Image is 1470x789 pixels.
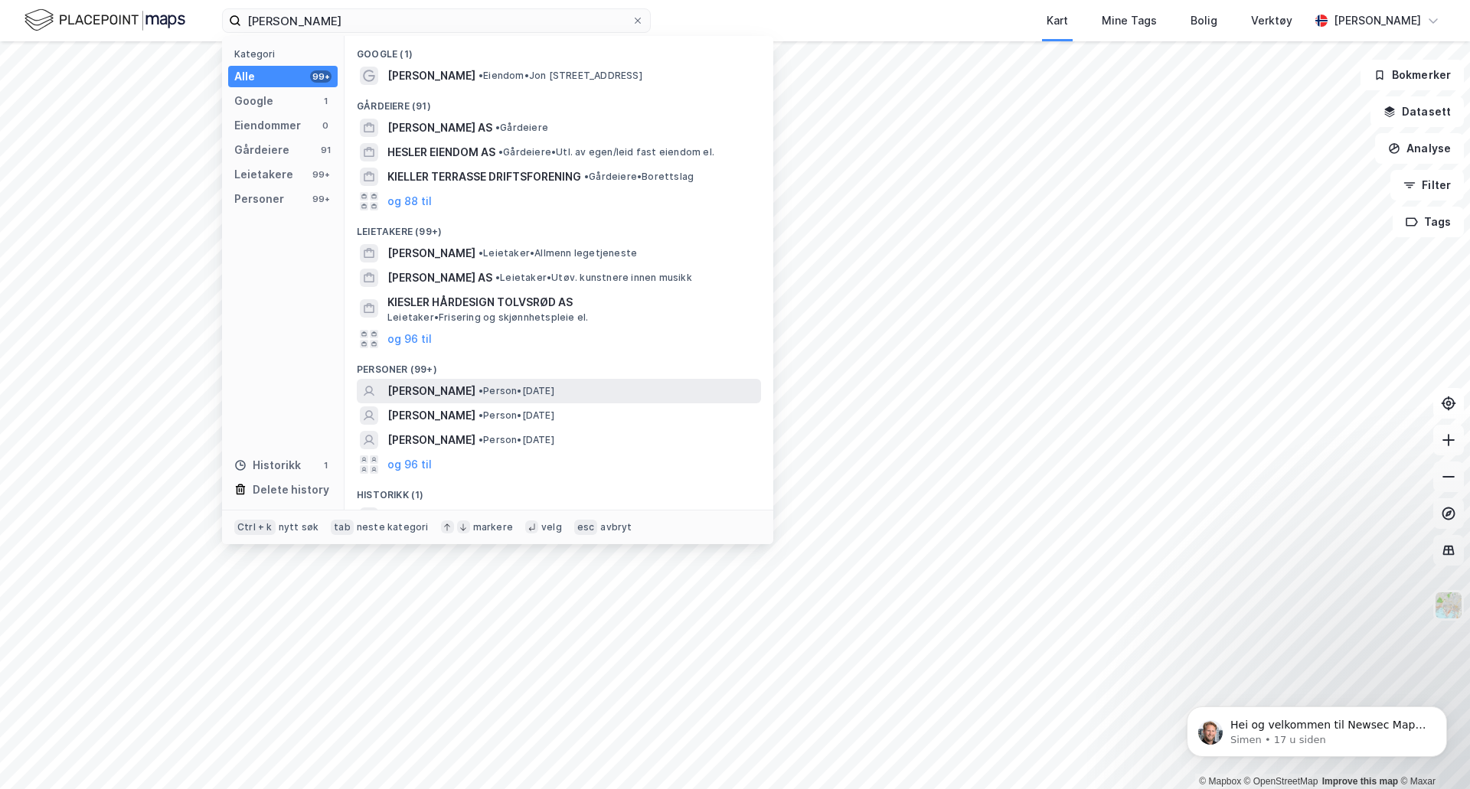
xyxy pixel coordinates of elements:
[387,406,475,425] span: [PERSON_NAME]
[345,477,773,504] div: Historikk (1)
[1375,133,1464,164] button: Analyse
[1334,11,1421,30] div: [PERSON_NAME]
[1199,776,1241,787] a: Mapbox
[279,521,319,533] div: nytt søk
[310,70,332,83] div: 99+
[1322,776,1398,787] a: Improve this map
[387,293,755,311] span: KIESLER HÅRDESIGN TOLVSRØD AS
[319,144,332,156] div: 91
[1047,11,1068,30] div: Kart
[1102,11,1157,30] div: Mine Tags
[1370,96,1464,127] button: Datasett
[310,193,332,205] div: 99+
[234,141,289,159] div: Gårdeiere
[234,92,273,110] div: Google
[357,521,429,533] div: neste kategori
[387,244,475,262] span: [PERSON_NAME]
[387,311,588,324] span: Leietaker • Frisering og skjønnhetspleie el.
[600,521,632,533] div: avbryt
[1390,170,1464,201] button: Filter
[387,119,492,137] span: [PERSON_NAME] AS
[345,88,773,116] div: Gårdeiere (91)
[1434,591,1463,620] img: Z
[1164,674,1470,781] iframe: Intercom notifications melding
[387,143,495,161] span: HESLER EIENDOM AS
[387,455,432,474] button: og 96 til
[1251,11,1292,30] div: Verktøy
[319,119,332,132] div: 0
[479,409,483,421] span: •
[345,214,773,241] div: Leietakere (99+)
[234,456,301,474] div: Historikk
[1361,60,1464,90] button: Bokmerker
[1244,776,1318,787] a: OpenStreetMap
[584,171,589,182] span: •
[498,146,503,158] span: •
[345,36,773,64] div: Google (1)
[24,7,185,34] img: logo.f888ab2527a4732fd821a326f86c7f29.svg
[584,171,694,183] span: Gårdeiere • Borettslag
[479,70,483,81] span: •
[234,67,255,86] div: Alle
[234,520,276,535] div: Ctrl + k
[479,434,554,446] span: Person • [DATE]
[387,192,432,210] button: og 88 til
[387,507,475,526] span: [PERSON_NAME]
[345,351,773,379] div: Personer (99+)
[234,190,284,208] div: Personer
[479,247,483,259] span: •
[574,520,598,535] div: esc
[387,67,475,85] span: [PERSON_NAME]
[495,272,692,284] span: Leietaker • Utøv. kunstnere innen musikk
[319,95,332,107] div: 1
[387,382,475,400] span: [PERSON_NAME]
[1191,11,1217,30] div: Bolig
[310,168,332,181] div: 99+
[234,116,301,135] div: Eiendommer
[387,431,475,449] span: [PERSON_NAME]
[387,168,581,186] span: KIELLER TERRASSE DRIFTSFORENING
[479,434,483,445] span: •
[1393,207,1464,237] button: Tags
[253,481,329,499] div: Delete history
[479,385,483,396] span: •
[234,48,338,60] div: Kategori
[479,385,554,397] span: Person • [DATE]
[541,521,562,533] div: velg
[498,146,714,158] span: Gårdeiere • Utl. av egen/leid fast eiendom el.
[495,122,548,134] span: Gårdeiere
[331,520,354,535] div: tab
[387,330,432,348] button: og 96 til
[234,165,293,184] div: Leietakere
[473,521,513,533] div: markere
[241,9,632,32] input: Søk på adresse, matrikkel, gårdeiere, leietakere eller personer
[479,409,554,422] span: Person • [DATE]
[495,122,500,133] span: •
[319,459,332,471] div: 1
[495,272,500,283] span: •
[479,70,642,82] span: Eiendom • Jon [STREET_ADDRESS]
[387,269,492,287] span: [PERSON_NAME] AS
[479,247,637,259] span: Leietaker • Allmenn legetjeneste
